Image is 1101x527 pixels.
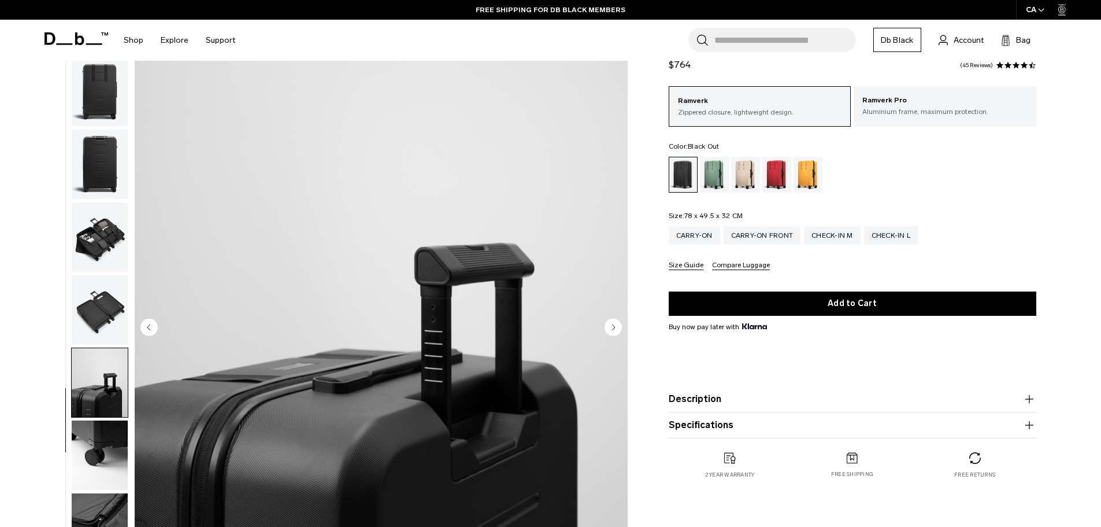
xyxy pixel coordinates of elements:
button: Compare Luggage [712,261,770,270]
button: Previous slide [140,318,158,338]
a: 45 reviews [960,62,993,68]
span: 78 x 49.5 x 32 CM [684,212,743,220]
a: Check-in M [804,226,861,245]
a: Explore [161,20,188,61]
p: Free returns [954,471,995,479]
a: Db Black [873,28,921,52]
span: Black Out [688,142,719,150]
span: Buy now pay later with [669,322,767,332]
p: Zippered closure, lightweight design. [678,107,842,117]
button: Ramverk Check-in Luggage Large Black Out [71,202,128,272]
img: {"height" => 20, "alt" => "Klarna"} [742,323,767,329]
span: $764 [669,59,691,70]
button: Add to Cart [669,292,1036,316]
button: Specifications [669,418,1036,432]
a: Support [206,20,235,61]
a: Parhelion Orange [794,157,822,193]
nav: Main Navigation [115,20,244,61]
img: Ramverk Check-in Luggage Large Black Out [72,202,128,272]
img: Ramverk Check-in Luggage Large Black Out [72,348,128,418]
a: Carry-on [669,226,720,245]
button: Next slide [605,318,622,338]
legend: Size: [669,212,743,219]
button: Bag [1001,33,1030,47]
span: Bag [1016,34,1030,46]
img: Ramverk Check-in Luggage Large Black Out [72,57,128,127]
button: Ramverk Check-in Luggage Large Black Out [71,420,128,491]
p: 2 year warranty [705,471,755,479]
a: Ramverk Pro Aluminium frame, maximum protection. [854,86,1036,126]
button: Ramverk Check-in Luggage Large Black Out [71,57,128,127]
p: Aluminium frame, maximum protection. [862,106,1028,117]
legend: Color: [669,143,720,150]
span: Account [954,34,984,46]
a: Carry-on Front [724,226,801,245]
a: Account [939,33,984,47]
a: Shop [124,20,143,61]
button: Description [669,392,1036,406]
button: Size Guide [669,261,703,270]
a: Black Out [669,157,698,193]
img: Ramverk Check-in Luggage Large Black Out [72,275,128,345]
button: Ramverk Check-in Luggage Large Black Out [71,129,128,200]
button: Ramverk Check-in Luggage Large Black Out [71,348,128,418]
a: Green Ray [700,157,729,193]
a: Fogbow Beige [731,157,760,193]
button: Ramverk Check-in Luggage Large Black Out [71,275,128,345]
p: Ramverk [678,95,842,107]
a: FREE SHIPPING FOR DB BLACK MEMBERS [476,5,625,15]
img: Ramverk Check-in Luggage Large Black Out [72,130,128,199]
a: Check-in L [864,226,918,245]
img: Ramverk Check-in Luggage Large Black Out [72,421,128,490]
p: Free shipping [831,470,873,478]
a: Sprite Lightning Red [762,157,791,193]
p: Ramverk Pro [862,95,1028,106]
